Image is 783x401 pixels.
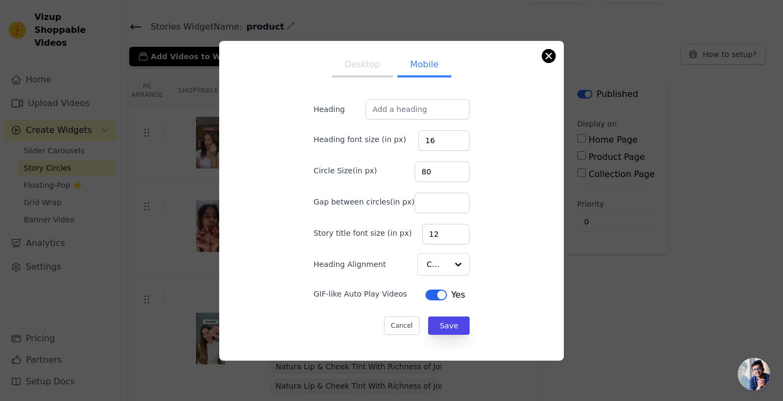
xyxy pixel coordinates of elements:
[313,165,377,176] label: Circle Size(in px)
[384,316,420,335] button: Cancel
[738,358,770,390] div: Open chat
[313,134,406,145] label: Heading font size (in px)
[451,289,465,301] span: Yes
[542,50,555,62] button: Close modal
[313,228,411,238] label: Story title font size (in px)
[428,316,469,335] button: Save
[397,54,451,78] button: Mobile
[366,99,470,119] input: Add a heading
[313,259,388,270] label: Heading Alignment
[313,196,415,207] label: Gap between circles(in px)
[313,289,407,299] label: GIF-like Auto Play Videos
[332,54,393,78] button: Desktop
[313,104,366,115] label: Heading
